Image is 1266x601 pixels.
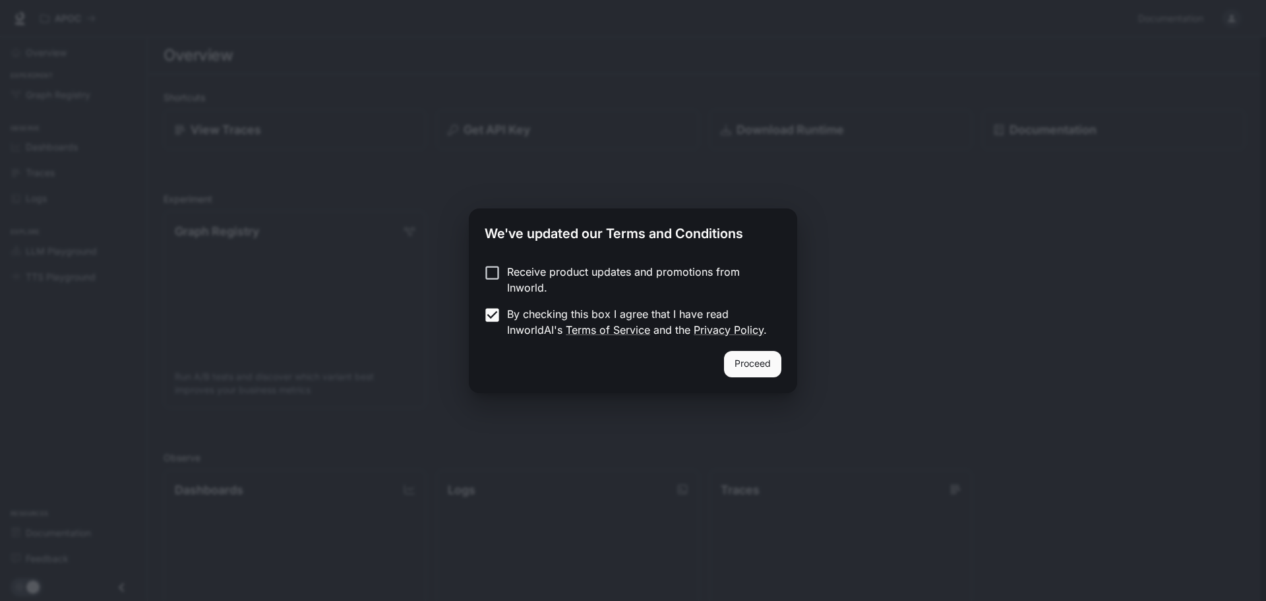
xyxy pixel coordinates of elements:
p: Receive product updates and promotions from Inworld. [507,264,771,296]
a: Privacy Policy [694,323,764,336]
p: By checking this box I agree that I have read InworldAI's and the . [507,306,771,338]
a: Terms of Service [566,323,650,336]
button: Proceed [724,351,781,377]
h2: We've updated our Terms and Conditions [469,208,797,253]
